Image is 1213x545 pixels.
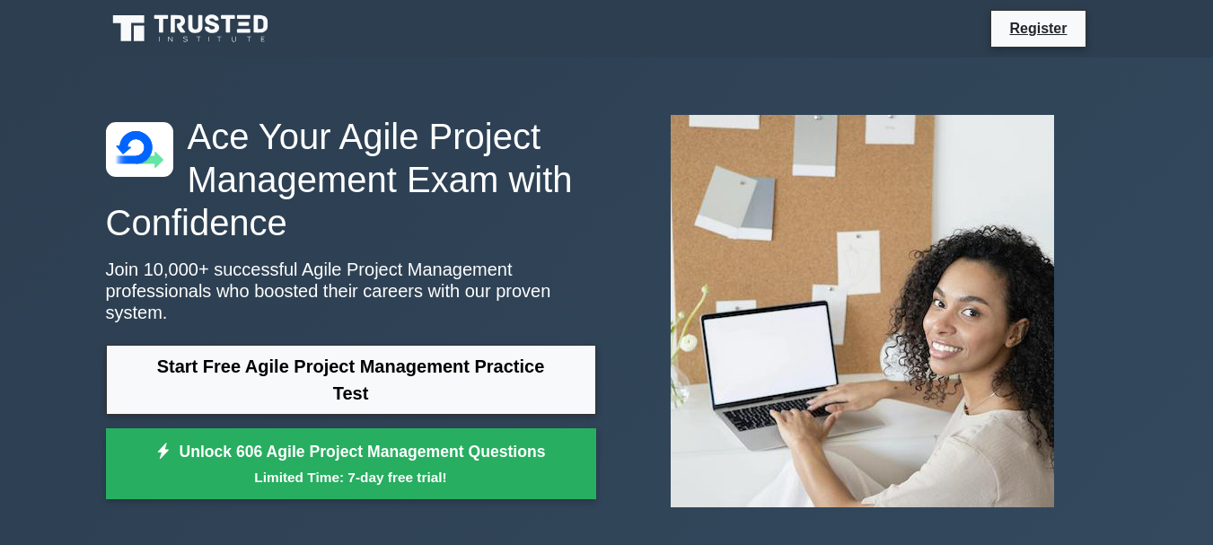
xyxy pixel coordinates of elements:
[106,115,596,244] h1: Ace Your Agile Project Management Exam with Confidence
[106,259,596,323] p: Join 10,000+ successful Agile Project Management professionals who boosted their careers with our...
[106,345,596,415] a: Start Free Agile Project Management Practice Test
[106,428,596,500] a: Unlock 606 Agile Project Management QuestionsLimited Time: 7-day free trial!
[998,17,1077,40] a: Register
[128,467,574,488] small: Limited Time: 7-day free trial!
